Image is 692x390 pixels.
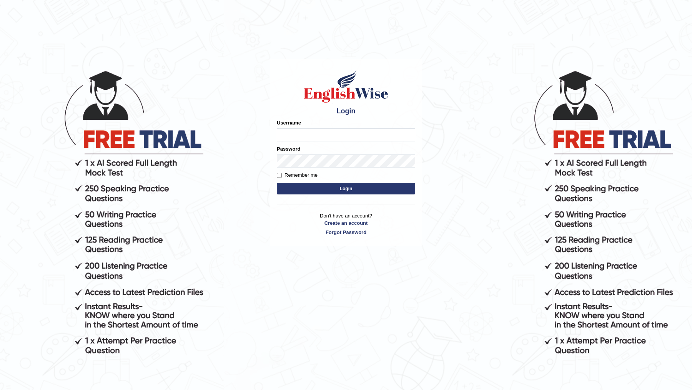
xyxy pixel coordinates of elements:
[277,145,300,153] label: Password
[277,212,415,236] p: Don't have an account?
[277,219,415,227] a: Create an account
[277,229,415,236] a: Forgot Password
[277,183,415,194] button: Login
[302,69,390,104] img: Logo of English Wise sign in for intelligent practice with AI
[277,173,282,178] input: Remember me
[277,119,301,126] label: Username
[277,171,318,179] label: Remember me
[277,108,415,115] h4: Login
